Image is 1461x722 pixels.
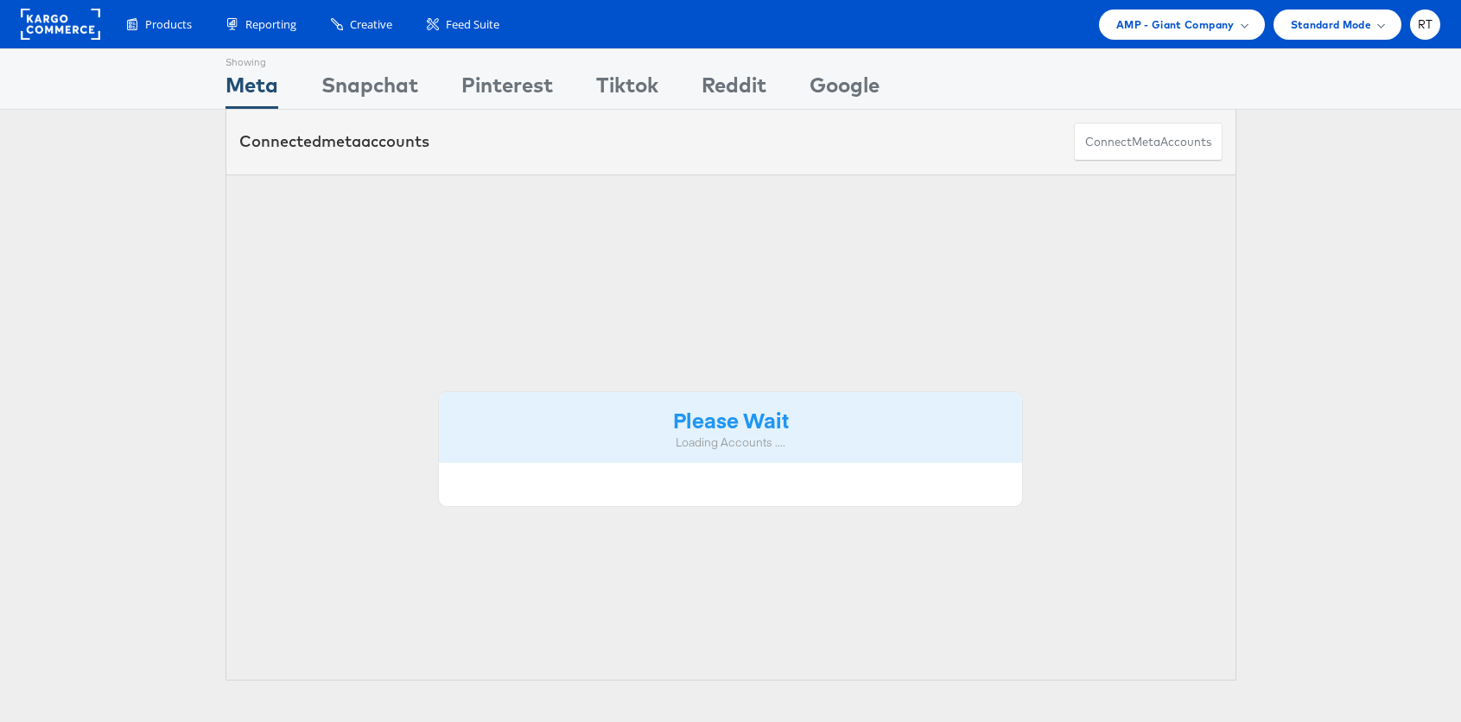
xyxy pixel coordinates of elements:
span: RT [1418,19,1433,30]
div: Meta [226,70,278,109]
strong: Please Wait [673,405,789,434]
div: Loading Accounts .... [452,434,1010,451]
div: Tiktok [596,70,658,109]
div: Google [810,70,880,109]
div: Reddit [702,70,766,109]
span: Creative [350,16,392,33]
span: meta [321,131,361,151]
div: Pinterest [461,70,553,109]
button: ConnectmetaAccounts [1074,123,1223,161]
span: Standard Mode [1291,16,1371,34]
span: Feed Suite [446,16,499,33]
div: Connected accounts [239,130,429,153]
span: Reporting [245,16,296,33]
div: Snapchat [321,70,418,109]
div: Showing [226,49,278,70]
span: AMP - Giant Company [1116,16,1235,34]
span: Products [145,16,192,33]
span: meta [1132,134,1160,150]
